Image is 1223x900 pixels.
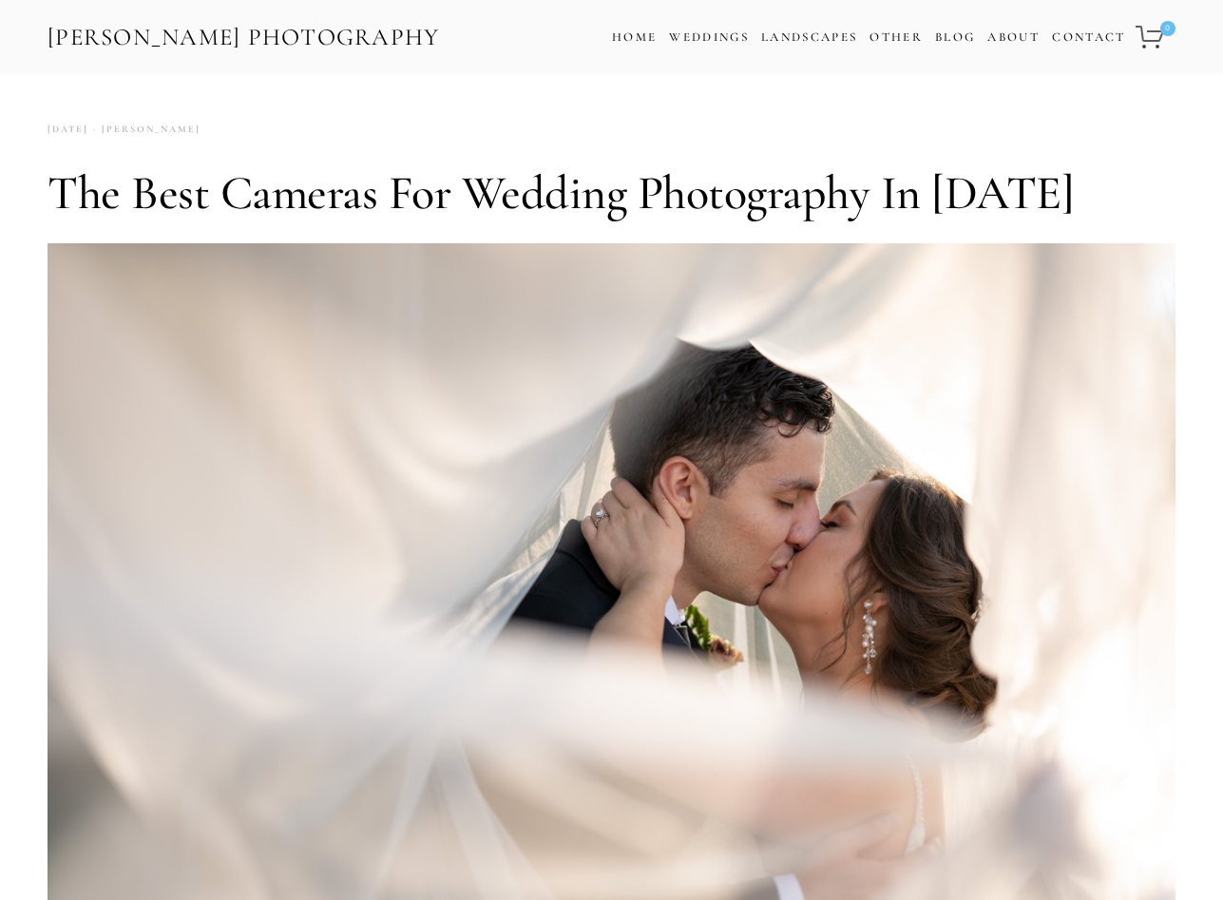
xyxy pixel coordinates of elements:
[1160,21,1175,36] span: 0
[987,24,1040,51] a: About
[1133,14,1177,60] a: 0 items in cart
[48,164,1175,221] h1: The Best Cameras for Wedding Photography in [DATE]
[612,24,657,51] a: Home
[48,117,88,143] time: [DATE]
[88,117,201,143] a: [PERSON_NAME]
[761,29,857,45] a: Landscapes
[46,16,442,59] a: [PERSON_NAME] Photography
[1052,24,1125,51] a: Contact
[935,24,975,51] a: Blog
[669,29,749,45] a: Weddings
[869,29,923,45] a: Other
